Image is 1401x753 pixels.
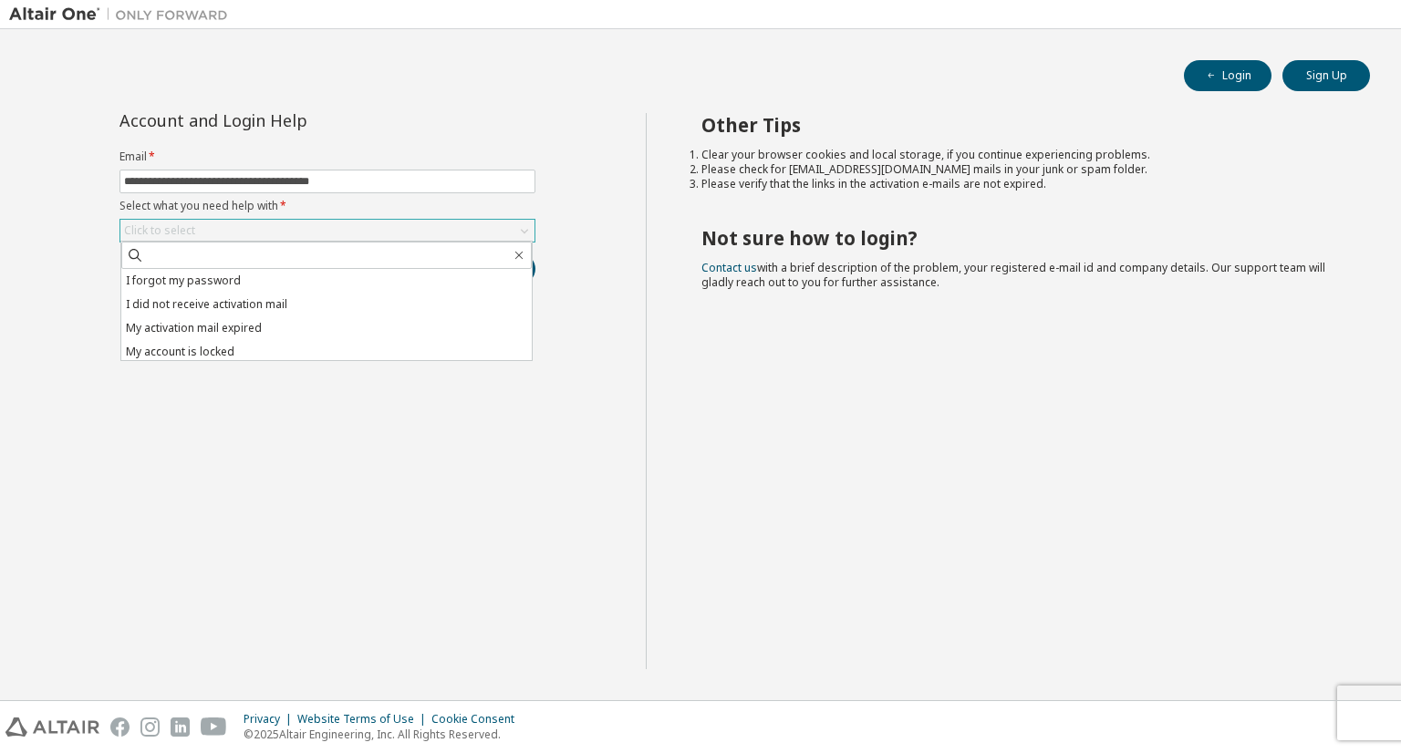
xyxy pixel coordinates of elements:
div: Account and Login Help [119,113,452,128]
li: Please verify that the links in the activation e-mails are not expired. [701,177,1338,191]
a: Contact us [701,260,757,275]
span: with a brief description of the problem, your registered e-mail id and company details. Our suppo... [701,260,1325,290]
h2: Not sure how to login? [701,226,1338,250]
li: Clear your browser cookies and local storage, if you continue experiencing problems. [701,148,1338,162]
li: I forgot my password [121,269,532,293]
img: instagram.svg [140,717,160,737]
div: Website Terms of Use [297,712,431,727]
div: Cookie Consent [431,712,525,727]
div: Privacy [244,712,297,727]
img: facebook.svg [110,717,130,737]
li: Please check for [EMAIL_ADDRESS][DOMAIN_NAME] mails in your junk or spam folder. [701,162,1338,177]
button: Login [1184,60,1271,91]
button: Sign Up [1282,60,1370,91]
p: © 2025 Altair Engineering, Inc. All Rights Reserved. [244,727,525,742]
h2: Other Tips [701,113,1338,137]
label: Email [119,150,535,164]
div: Click to select [120,220,534,242]
label: Select what you need help with [119,199,535,213]
div: Click to select [124,223,195,238]
img: altair_logo.svg [5,717,99,737]
img: linkedin.svg [171,717,190,737]
img: Altair One [9,5,237,24]
img: youtube.svg [201,717,227,737]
